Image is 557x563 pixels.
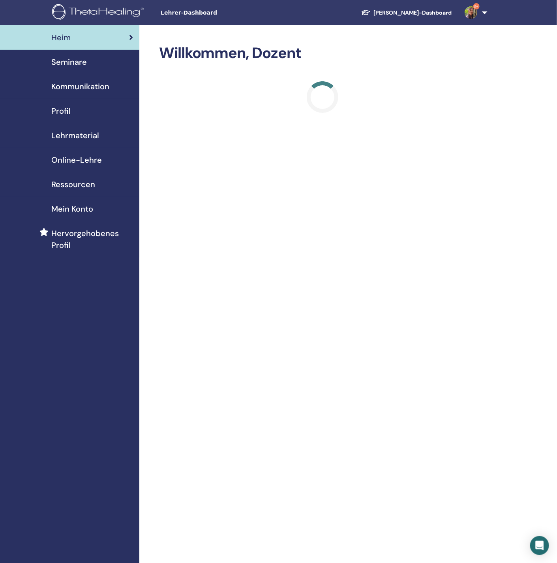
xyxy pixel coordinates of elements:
span: Mein Konto [51,203,93,215]
span: 9+ [473,3,480,9]
div: Open Intercom Messenger [530,536,549,555]
span: Lehrmaterial [51,129,99,141]
img: graduation-cap-white.svg [361,9,371,16]
span: Ressourcen [51,178,95,190]
img: logo.png [52,4,146,22]
span: Online-Lehre [51,154,102,166]
h2: Willkommen, Dozent [159,44,486,62]
span: Lehrer-Dashboard [161,9,279,17]
span: Profil [51,105,71,117]
span: Hervorgehobenes Profil [51,227,133,251]
img: default.jpg [465,6,477,19]
span: Heim [51,32,71,43]
a: [PERSON_NAME]-Dashboard [355,6,458,20]
span: Kommunikation [51,81,109,92]
span: Seminare [51,56,87,68]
